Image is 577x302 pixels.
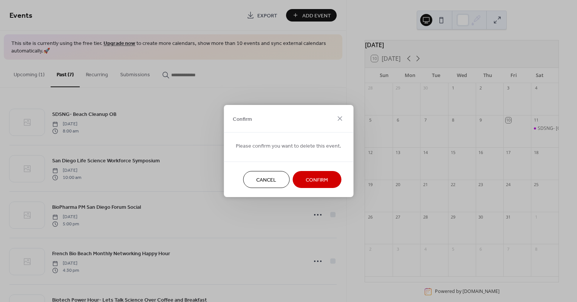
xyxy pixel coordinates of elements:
span: Confirm [233,115,252,123]
span: Cancel [256,176,276,184]
span: Confirm [306,176,328,184]
span: Please confirm you want to delete this event. [236,142,341,150]
button: Cancel [243,171,289,188]
button: Confirm [292,171,341,188]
